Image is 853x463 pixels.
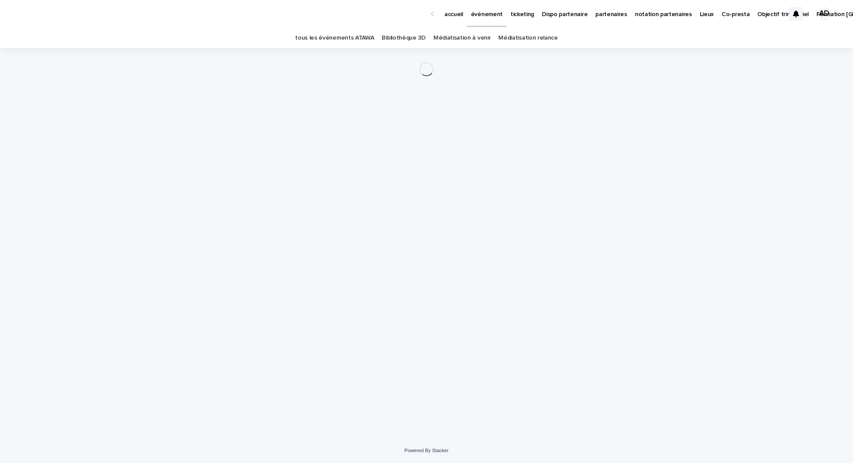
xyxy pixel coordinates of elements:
[17,5,102,23] img: Ls34BcGeRexTGTNfXpUC
[404,448,448,453] a: Powered By Stacker
[295,28,374,48] a: tous les événements ATAWA
[433,28,491,48] a: Médiatisation à venir
[382,28,425,48] a: Bibliothèque 3D
[498,28,558,48] a: Médiatisation relance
